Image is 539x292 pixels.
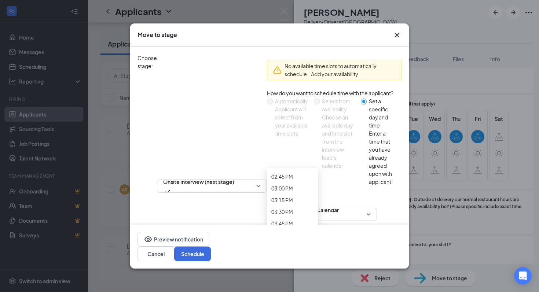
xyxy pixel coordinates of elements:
span: 03:00 PM [271,184,293,192]
div: Set a specific day and time [369,97,396,129]
div: Automatically [275,97,308,105]
span: 02:45 PM [271,173,293,181]
span: 03:15 PM [271,196,293,204]
span: Onsite Interview (next stage) [163,176,234,187]
svg: Warning [273,66,282,74]
button: Close [393,31,401,40]
span: 03:30 PM [271,208,293,216]
h3: Move to stage [137,31,177,39]
button: Add your availability [311,70,358,78]
div: Choose an available day and time slot from the interview lead’s calendar [322,113,355,170]
button: EyePreview notification [137,232,209,247]
div: Select a Date & Time [267,192,401,200]
div: Applicant will select from your available time slots [275,105,308,137]
span: Select Calendar [267,200,401,208]
div: Open Intercom Messenger [514,267,532,285]
button: Cancel [137,247,174,261]
svg: Eye [144,235,153,244]
div: How do you want to schedule time with the applicant? [267,89,401,97]
div: No available time slots to automatically schedule. [285,62,396,78]
span: 03:45 PM [271,219,293,228]
div: Select from availability [322,97,355,113]
button: Schedule [174,247,211,261]
svg: Cross [393,31,401,40]
svg: Checkmark [163,187,172,196]
div: Enter a time that you have already agreed upon with applicant [369,129,396,186]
